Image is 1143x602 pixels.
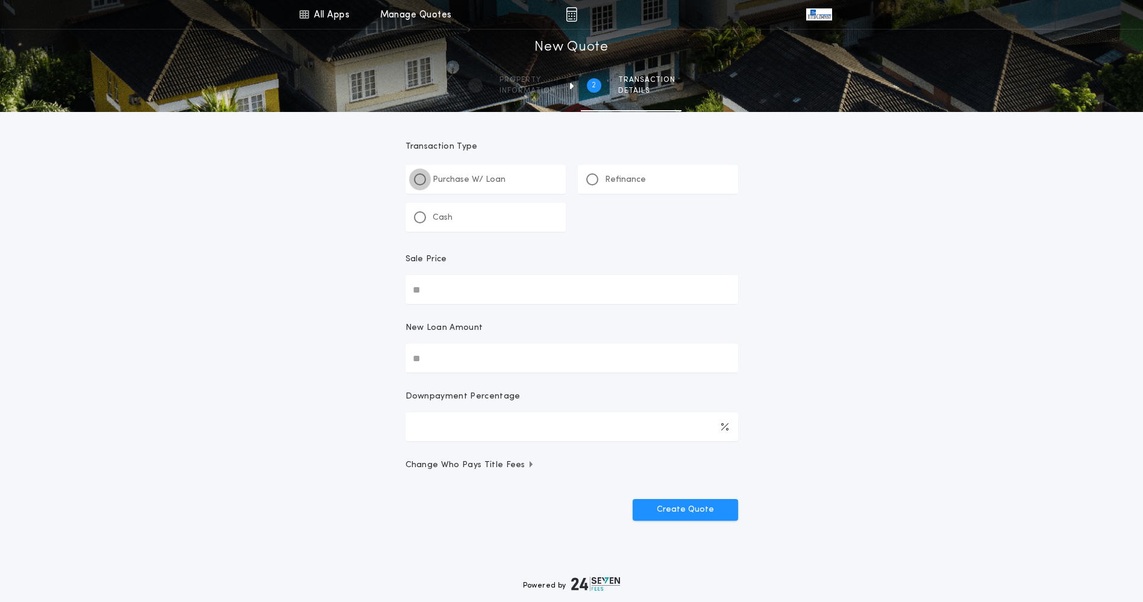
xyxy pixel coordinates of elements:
[566,7,577,22] img: img
[433,174,506,186] p: Purchase W/ Loan
[433,212,453,224] p: Cash
[618,86,675,96] span: details
[406,275,738,304] input: Sale Price
[406,391,521,403] p: Downpayment Percentage
[806,8,831,20] img: vs-icon
[592,81,596,90] h2: 2
[605,174,646,186] p: Refinance
[499,86,556,96] span: information
[406,253,447,265] p: Sale Price
[534,38,608,57] h1: New Quote
[499,75,556,85] span: Property
[406,344,738,373] input: New Loan Amount
[571,577,621,591] img: logo
[523,577,621,591] div: Powered by
[406,322,483,334] p: New Loan Amount
[618,75,675,85] span: Transaction
[406,412,738,441] input: Downpayment Percentage
[406,459,535,471] span: Change Who Pays Title Fees
[633,499,738,521] button: Create Quote
[406,141,738,153] p: Transaction Type
[406,459,738,471] button: Change Who Pays Title Fees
